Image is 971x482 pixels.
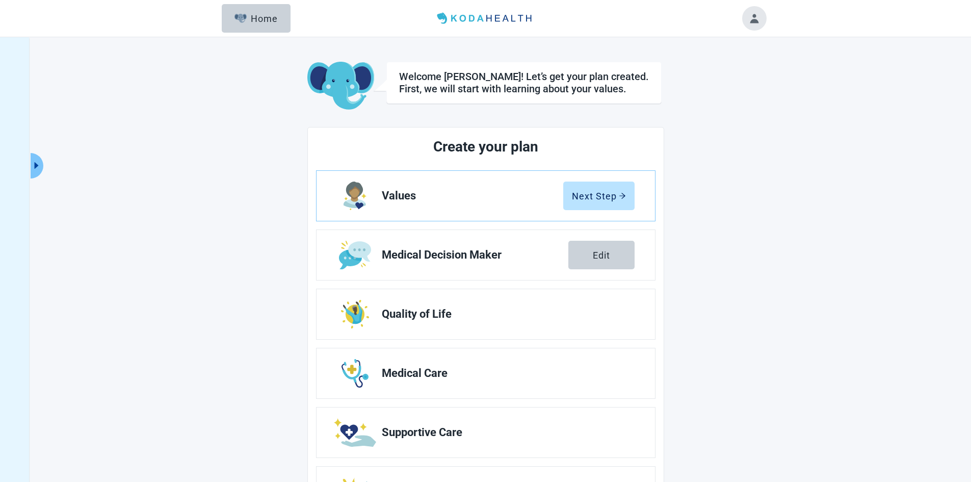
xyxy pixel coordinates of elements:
[317,171,655,221] a: Edit Values section
[593,250,610,260] div: Edit
[32,161,41,170] span: caret-right
[234,13,278,23] div: Home
[354,136,617,158] h2: Create your plan
[563,182,635,210] button: Next Steparrow-right
[222,4,291,33] button: ElephantHome
[382,367,626,379] span: Medical Care
[382,426,626,439] span: Supportive Care
[572,191,626,201] div: Next Step
[382,190,563,202] span: Values
[382,249,568,261] span: Medical Decision Maker
[568,241,635,269] button: Edit
[317,289,655,339] a: Edit Quality of Life section
[317,230,655,280] a: Edit Medical Decision Maker section
[433,10,538,27] img: Koda Health
[307,62,374,111] img: Koda Elephant
[619,192,626,199] span: arrow-right
[742,6,767,31] button: Toggle account menu
[317,408,655,458] a: Edit Supportive Care section
[234,14,247,23] img: Elephant
[317,348,655,398] a: Edit Medical Care section
[399,70,649,95] div: Welcome [PERSON_NAME]! Let’s get your plan created. First, we will start with learning about your...
[382,308,626,320] span: Quality of Life
[31,153,43,179] button: Expand menu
